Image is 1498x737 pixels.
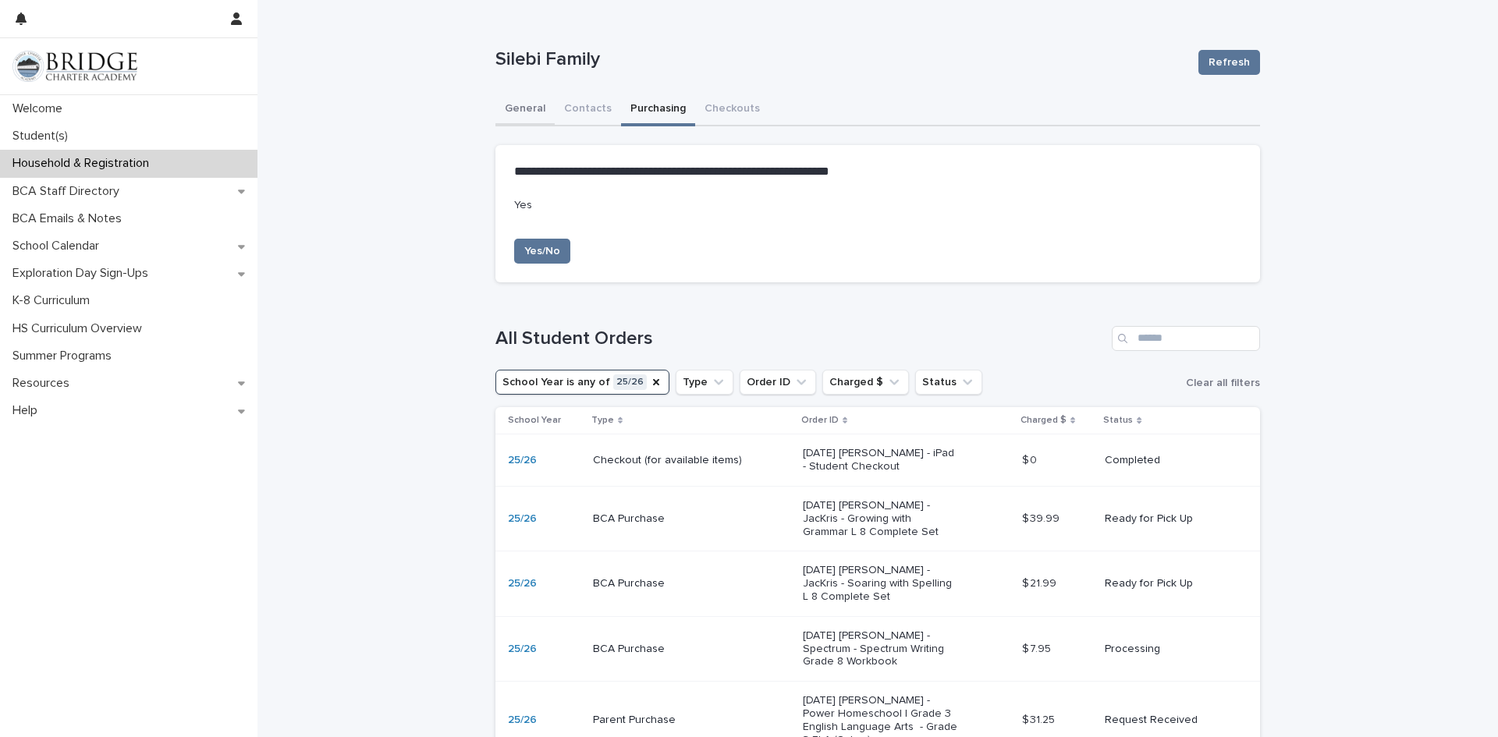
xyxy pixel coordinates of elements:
[6,321,154,336] p: HS Curriculum Overview
[1105,577,1235,590] p: Ready for Pick Up
[593,454,749,467] p: Checkout (for available items)
[508,412,561,429] p: School Year
[6,239,112,253] p: School Calendar
[514,239,570,264] button: Yes/No
[6,184,132,199] p: BCA Staff Directory
[801,412,839,429] p: Order ID
[508,643,537,656] a: 25/26
[6,403,50,418] p: Help
[1186,377,1260,388] span: Clear all filters
[6,156,162,171] p: Household & Registration
[495,551,1260,616] tr: 25/26 BCA Purchase[DATE] [PERSON_NAME] - JacKris - Soaring with Spelling L 8 Complete Set$ 21.99$...
[1022,451,1040,467] p: $ 0
[1022,710,1058,727] p: $ 31.25
[514,197,1241,214] p: Yes
[822,370,909,395] button: Charged $
[803,629,959,668] p: [DATE] [PERSON_NAME] - Spectrum - Spectrum Writing Grade 8 Workbook
[593,714,749,727] p: Parent Purchase
[508,577,537,590] a: 25/26
[803,447,959,473] p: [DATE] [PERSON_NAME] - iPad - Student Checkout
[495,486,1260,551] tr: 25/26 BCA Purchase[DATE] [PERSON_NAME] - JacKris - Growing with Grammar L 8 Complete Set$ 39.99$ ...
[495,616,1260,681] tr: 25/26 BCA Purchase[DATE] [PERSON_NAME] - Spectrum - Spectrum Writing Grade 8 Workbook$ 7.95$ 7.95...
[1103,412,1133,429] p: Status
[1209,55,1250,70] span: Refresh
[495,94,555,126] button: General
[1105,512,1235,526] p: Ready for Pick Up
[6,376,82,391] p: Resources
[593,643,749,656] p: BCA Purchase
[508,454,537,467] a: 25/26
[593,512,749,526] p: BCA Purchase
[1112,326,1260,351] input: Search
[1022,509,1063,526] p: $ 39.99
[915,370,982,395] button: Status
[508,512,537,526] a: 25/26
[6,293,102,308] p: K-8 Curriculum
[803,499,959,538] p: [DATE] [PERSON_NAME] - JacKris - Growing with Grammar L 8 Complete Set
[495,48,1186,71] p: Silebi Family
[740,370,816,395] button: Order ID
[1022,640,1054,656] p: $ 7.95
[1105,714,1235,727] p: Request Received
[495,434,1260,487] tr: 25/26 Checkout (for available items)[DATE] [PERSON_NAME] - iPad - Student Checkout$ 0$ 0 Completed
[803,564,959,603] p: [DATE] [PERSON_NAME] - JacKris - Soaring with Spelling L 8 Complete Set
[1105,643,1235,656] p: Processing
[593,577,749,590] p: BCA Purchase
[495,370,669,395] button: School Year
[1105,454,1235,467] p: Completed
[6,266,161,281] p: Exploration Day Sign-Ups
[676,370,733,395] button: Type
[1198,50,1260,75] button: Refresh
[12,51,137,82] img: V1C1m3IdTEidaUdm9Hs0
[621,94,695,126] button: Purchasing
[508,714,537,727] a: 25/26
[1180,371,1260,395] button: Clear all filters
[695,94,769,126] button: Checkouts
[6,129,80,144] p: Student(s)
[495,328,1106,350] h1: All Student Orders
[6,349,124,363] p: Summer Programs
[555,94,621,126] button: Contacts
[6,101,75,116] p: Welcome
[1022,574,1060,590] p: $ 21.99
[591,412,614,429] p: Type
[1021,412,1067,429] p: Charged $
[524,243,560,259] span: Yes/No
[6,211,134,226] p: BCA Emails & Notes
